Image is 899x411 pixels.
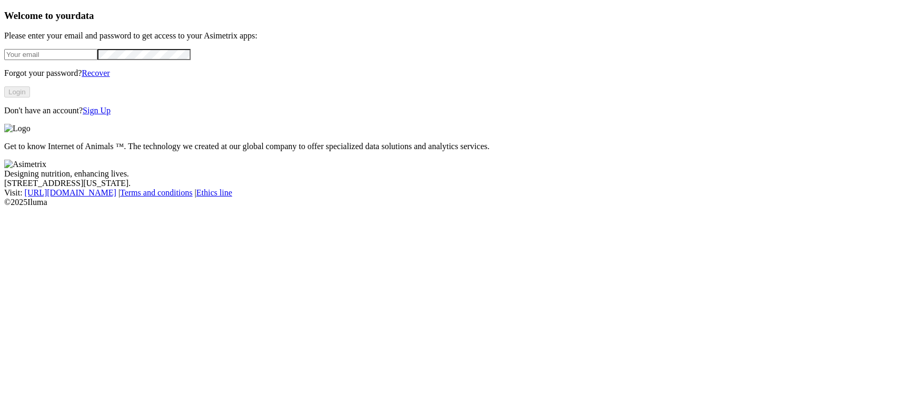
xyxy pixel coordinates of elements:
button: Login [4,86,30,97]
img: Asimetrix [4,160,46,169]
h3: Welcome to your [4,10,895,22]
a: Ethics line [196,188,232,197]
input: Your email [4,49,97,60]
a: [URL][DOMAIN_NAME] [25,188,116,197]
span: data [75,10,94,21]
div: Visit : | | [4,188,895,198]
p: Please enter your email and password to get access to your Asimetrix apps: [4,31,895,41]
img: Logo [4,124,31,133]
p: Don't have an account? [4,106,895,115]
div: © 2025 Iluma [4,198,895,207]
a: Terms and conditions [120,188,193,197]
a: Recover [82,68,110,77]
div: Designing nutrition, enhancing lives. [4,169,895,179]
p: Forgot your password? [4,68,895,78]
p: Get to know Internet of Animals ™. The technology we created at our global company to offer speci... [4,142,895,151]
a: Sign Up [83,106,111,115]
div: [STREET_ADDRESS][US_STATE]. [4,179,895,188]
